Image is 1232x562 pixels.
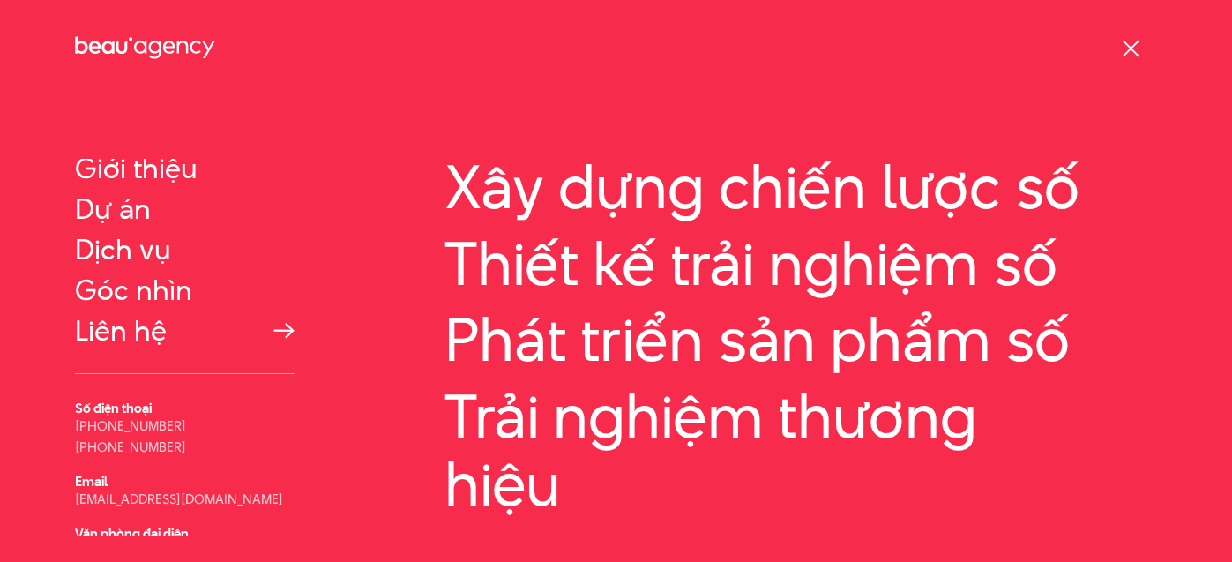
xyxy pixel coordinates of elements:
a: [PHONE_NUMBER] [75,416,186,435]
a: Trải nghiệm thương hiệu [444,382,1157,518]
a: Góc nhìn [75,274,295,306]
b: Số điện thoại [75,399,152,417]
b: Văn phòng đại diện [75,524,189,543]
b: Email [75,472,108,491]
a: [PHONE_NUMBER] [75,438,186,456]
a: [EMAIL_ADDRESS][DOMAIN_NAME] [75,490,283,508]
a: Xây dựng chiến lược số [444,153,1157,221]
a: Dự án [75,193,295,225]
a: Giới thiệu [75,153,295,184]
a: Dịch vụ [75,234,295,266]
a: Liên hệ [75,315,295,347]
a: Phát triển sản phẩm số [444,305,1157,373]
a: Thiết kế trải nghiệm số [444,229,1157,297]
